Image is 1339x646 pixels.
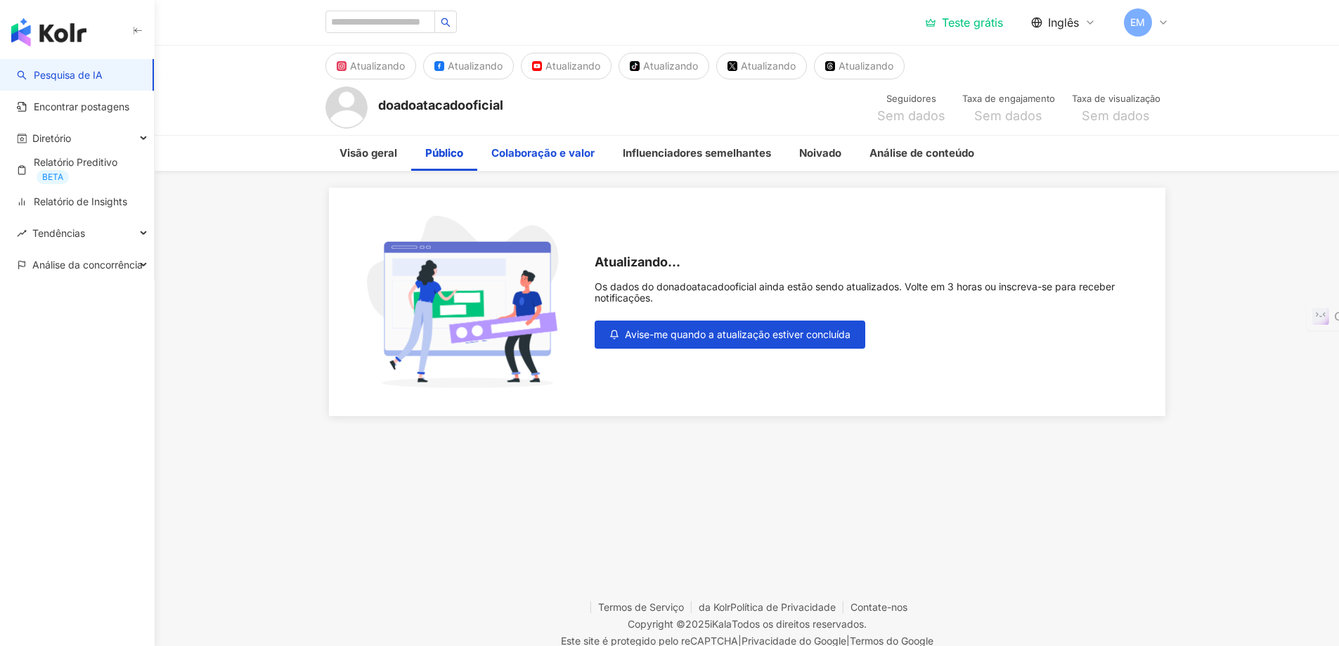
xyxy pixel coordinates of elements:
font: Sem dados [877,108,945,123]
font: Termos de Serviço [598,601,684,613]
font: Sem dados [1082,108,1150,123]
font: Atualizando [448,60,503,72]
a: iKala [710,618,732,630]
span: procurar [441,18,451,27]
font: Todos os direitos reservados. [732,618,867,630]
font: Atualizando [741,60,796,72]
span: ascender [17,228,27,238]
font: Inglês [1048,15,1079,30]
img: inscrever-se cta [357,216,578,388]
a: procurarPesquisa de IA [17,68,103,82]
font: Atualizando [839,60,893,72]
font: Colaboração e valor [491,146,595,160]
font: Visão geral [339,146,397,160]
font: EM [1130,16,1145,28]
button: Atualizando [521,53,612,79]
font: Os dados do donadoatacadooficial ainda estão sendo atualizados. Volte em 3 horas ou inscreva-se p... [595,280,1115,304]
a: Teste grátis [925,15,1003,30]
button: Avise-me quando a atualização estiver concluída [595,321,865,349]
font: Diretório [32,132,71,144]
button: Atualizando [814,53,905,79]
font: Taxa de visualização [1072,93,1160,104]
a: Relatório PreditivoBETA [17,155,143,184]
font: Noivado [799,146,841,160]
font: Tendências [32,227,85,239]
button: Atualizando [423,53,514,79]
font: Atualizando [545,60,600,72]
font: Análise da concorrência [32,259,143,271]
button: Atualizando [619,53,709,79]
font: Público [425,146,463,160]
a: Termos de Serviço [598,601,699,613]
font: Avise-me quando a atualização estiver concluída [625,328,850,340]
font: Copyright © [628,618,685,630]
font: 2025 [685,618,710,630]
a: Encontrar postagens [17,100,129,114]
a: Contate-nos [850,601,907,613]
font: Influenciadores semelhantes [623,146,771,160]
font: Seguidores [886,93,936,104]
font: Atualizando [350,60,405,72]
a: da Kolr [699,601,730,613]
img: logotipo [11,18,86,46]
font: doadoatacadooficial [378,98,503,112]
font: Taxa de engajamento [962,93,1055,104]
button: Atualizando [325,53,416,79]
button: Atualizando [716,53,807,79]
font: Sem dados [974,108,1042,123]
font: Teste grátis [942,15,1003,30]
font: Atualizando [643,60,698,72]
font: Atualizando... [595,254,680,269]
img: Avatar de CARVÃO [325,86,368,129]
font: Análise de conteúdo [869,146,974,160]
a: Política de Privacidade [730,601,850,613]
a: Relatório de Insights [17,195,127,209]
font: Política de Privacidade [730,601,836,613]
